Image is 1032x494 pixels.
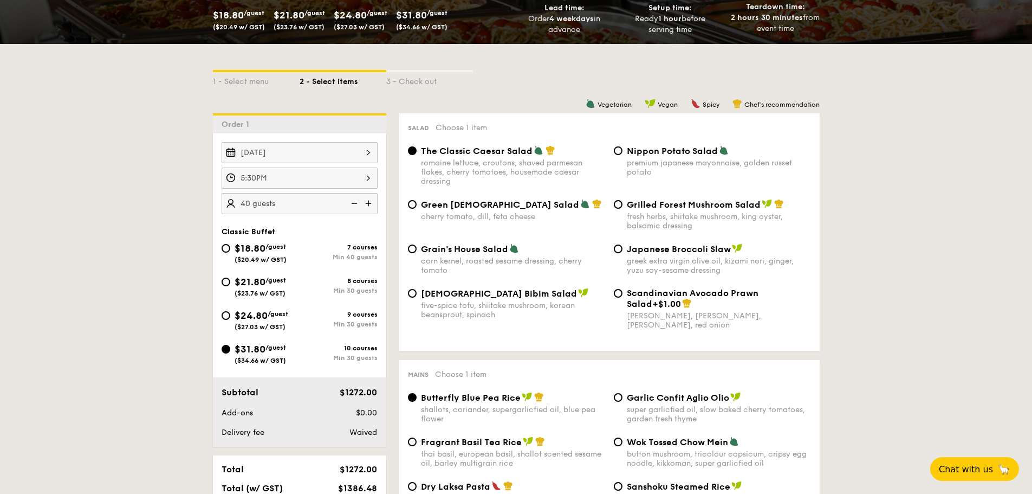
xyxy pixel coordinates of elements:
[627,200,761,210] span: Grilled Forest Mushroom Salad
[235,242,265,254] span: $18.80
[436,123,487,132] span: Choose 1 item
[503,481,513,491] img: icon-chef-hat.a58ddaea.svg
[627,288,758,309] span: Scandinavian Avocado Prawn Salad
[408,200,417,209] input: Green [DEMOGRAPHIC_DATA] Saladcherry tomato, dill, feta cheese
[421,405,605,424] div: shallots, coriander, supergarlicfied oil, blue pea flower
[222,387,258,397] span: Subtotal
[658,101,678,108] span: Vegan
[408,482,417,491] input: Dry Laksa Pastadried shrimp, coconut cream, laksa leaf
[408,146,417,155] input: The Classic Caesar Saladromaine lettuce, croutons, shaved parmesan flakes, cherry tomatoes, house...
[235,323,285,331] span: ($27.03 w/ GST)
[614,393,622,402] input: Garlic Confit Aglio Oliosuper garlicfied oil, slow baked cherry tomatoes, garden fresh thyme
[627,450,811,468] div: button mushroom, tricolour capsicum, cripsy egg noodle, kikkoman, super garlicfied oil
[222,311,230,320] input: $24.80/guest($27.03 w/ GST)9 coursesMin 30 guests
[408,245,417,253] input: Grain's House Saladcorn kernel, roasted sesame dressing, cherry tomato
[235,256,287,264] span: ($20.49 w/ GST)
[304,9,325,17] span: /guest
[408,393,417,402] input: Butterfly Blue Pea Riceshallots, coriander, supergarlicfied oil, blue pea flower
[729,437,739,446] img: icon-vegetarian.fe4039eb.svg
[265,277,286,284] span: /guest
[222,227,275,236] span: Classic Buffet
[300,287,378,294] div: Min 30 guests
[435,370,486,379] span: Choose 1 item
[361,193,378,214] img: icon-add.58712e84.svg
[367,9,387,17] span: /guest
[300,320,378,328] div: Min 30 guests
[939,464,993,474] span: Chat with us
[421,450,605,468] div: thai basil, european basil, shallot scented sesame oil, barley multigrain rice
[334,9,367,21] span: $24.80
[421,256,605,275] div: corn kernel, roasted sesame dressing, cherry tomato
[614,482,622,491] input: Sanshoku Steamed Ricemultigrain rice, roasted black soybean
[340,464,377,474] span: $1272.00
[744,101,820,108] span: Chef's recommendation
[658,14,681,23] strong: 1 hour
[648,3,692,12] span: Setup time:
[268,310,288,318] span: /guest
[614,289,622,298] input: Scandinavian Avocado Prawn Salad+$1.00[PERSON_NAME], [PERSON_NAME], [PERSON_NAME], red onion
[222,193,378,214] input: Number of guests
[727,12,824,34] div: from event time
[580,199,590,209] img: icon-vegetarian.fe4039eb.svg
[746,2,805,11] span: Teardown time:
[730,392,741,402] img: icon-vegan.f8ff3823.svg
[731,481,742,491] img: icon-vegan.f8ff3823.svg
[586,99,595,108] img: icon-vegetarian.fe4039eb.svg
[421,146,533,156] span: The Classic Caesar Salad
[408,438,417,446] input: Fragrant Basil Tea Ricethai basil, european basil, shallot scented sesame oil, barley multigrain ...
[627,482,730,492] span: Sanshoku Steamed Rice
[627,437,728,447] span: Wok Tossed Chow Mein
[222,120,254,129] span: Order 1
[222,408,253,418] span: Add-ons
[213,23,265,31] span: ($20.49 w/ GST)
[222,464,244,474] span: Total
[627,311,811,330] div: [PERSON_NAME], [PERSON_NAME], [PERSON_NAME], red onion
[997,463,1010,476] span: 🦙
[627,212,811,230] div: fresh herbs, shiitake mushroom, king oyster, balsamic dressing
[274,9,304,21] span: $21.80
[732,243,743,253] img: icon-vegan.f8ff3823.svg
[421,393,521,403] span: Butterfly Blue Pea Rice
[732,99,742,108] img: icon-chef-hat.a58ddaea.svg
[274,23,324,31] span: ($23.76 w/ GST)
[421,482,490,492] span: Dry Laksa Pasta
[421,244,508,254] span: Grain's House Salad
[682,298,692,308] img: icon-chef-hat.a58ddaea.svg
[408,289,417,298] input: [DEMOGRAPHIC_DATA] Bibim Saladfive-spice tofu, shiitake mushroom, korean beansprout, spinach
[523,437,534,446] img: icon-vegan.f8ff3823.svg
[614,200,622,209] input: Grilled Forest Mushroom Saladfresh herbs, shiitake mushroom, king oyster, balsamic dressing
[396,9,427,21] span: $31.80
[334,23,385,31] span: ($27.03 w/ GST)
[408,371,429,378] span: Mains
[213,9,244,21] span: $18.80
[645,99,655,108] img: icon-vegan.f8ff3823.svg
[340,387,377,397] span: $1272.00
[421,437,522,447] span: Fragrant Basil Tea Rice
[300,253,378,261] div: Min 40 guests
[235,357,286,364] span: ($34.66 w/ GST)
[774,199,784,209] img: icon-chef-hat.a58ddaea.svg
[509,243,519,253] img: icon-vegetarian.fe4039eb.svg
[516,14,613,35] div: Order in advance
[627,146,718,156] span: Nippon Potato Salad
[421,158,605,186] div: romaine lettuce, croutons, shaved parmesan flakes, cherry tomatoes, housemade caesar dressing
[421,212,605,221] div: cherry tomato, dill, feta cheese
[578,288,589,298] img: icon-vegan.f8ff3823.svg
[421,200,579,210] span: Green [DEMOGRAPHIC_DATA] Salad
[408,124,429,132] span: Salad
[386,72,473,87] div: 3 - Check out
[300,344,378,352] div: 10 courses
[621,14,718,35] div: Ready before serving time
[222,345,230,354] input: $31.80/guest($34.66 w/ GST)10 coursesMin 30 guests
[522,392,533,402] img: icon-vegan.f8ff3823.svg
[491,481,501,491] img: icon-spicy.37a8142b.svg
[546,145,555,155] img: icon-chef-hat.a58ddaea.svg
[627,405,811,424] div: super garlicfied oil, slow baked cherry tomatoes, garden fresh thyme
[265,344,286,351] span: /guest
[265,243,286,251] span: /guest
[719,145,729,155] img: icon-vegetarian.fe4039eb.svg
[235,276,265,288] span: $21.80
[534,392,544,402] img: icon-chef-hat.a58ddaea.svg
[614,146,622,155] input: Nippon Potato Saladpremium japanese mayonnaise, golden russet potato
[703,101,719,108] span: Spicy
